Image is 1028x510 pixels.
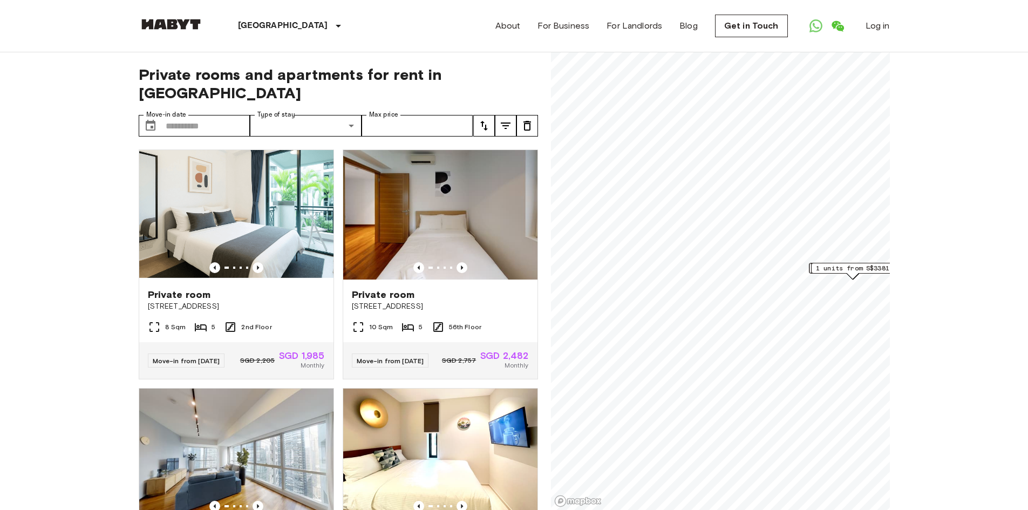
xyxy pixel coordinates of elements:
[209,262,220,273] button: Previous image
[715,15,788,37] a: Get in Touch
[866,19,890,32] a: Log in
[816,263,889,273] span: 1 units from S$3381
[495,115,516,137] button: tune
[165,322,186,332] span: 8 Sqm
[146,110,186,119] label: Move-in date
[140,115,161,137] button: Choose date
[419,322,423,332] span: 5
[352,288,415,301] span: Private room
[241,322,271,332] span: 2nd Floor
[148,288,211,301] span: Private room
[537,19,589,32] a: For Business
[139,150,333,280] img: Marketing picture of unit SG-01-083-001-005
[139,19,203,30] img: Habyt
[279,351,324,361] span: SGD 1,985
[343,149,538,379] a: Marketing picture of unit SG-01-072-003-03Previous imagePrevious imagePrivate room[STREET_ADDRESS...
[139,149,334,379] a: Marketing picture of unit SG-01-083-001-005Previous imagePrevious imagePrivate room[STREET_ADDRES...
[811,263,894,280] div: Map marker
[480,351,528,361] span: SGD 2,482
[240,356,275,365] span: SGD 2,205
[805,15,827,37] a: Open WhatsApp
[457,262,467,273] button: Previous image
[257,110,295,119] label: Type of stay
[153,357,220,365] span: Move-in from [DATE]
[369,110,398,119] label: Max price
[827,15,848,37] a: Open WeChat
[148,301,325,312] span: [STREET_ADDRESS]
[442,356,476,365] span: SGD 2,757
[449,322,482,332] span: 56th Floor
[679,19,698,32] a: Blog
[554,495,602,507] a: Mapbox logo
[473,115,495,137] button: tune
[357,357,424,365] span: Move-in from [DATE]
[301,361,324,370] span: Monthly
[495,19,521,32] a: About
[343,150,537,280] img: Marketing picture of unit SG-01-072-003-03
[413,262,424,273] button: Previous image
[516,115,538,137] button: tune
[505,361,528,370] span: Monthly
[238,19,328,32] p: [GEOGRAPHIC_DATA]
[369,322,393,332] span: 10 Sqm
[253,262,263,273] button: Previous image
[352,301,529,312] span: [STREET_ADDRESS]
[607,19,662,32] a: For Landlords
[809,263,896,280] div: Map marker
[139,65,538,102] span: Private rooms and apartments for rent in [GEOGRAPHIC_DATA]
[212,322,215,332] span: 5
